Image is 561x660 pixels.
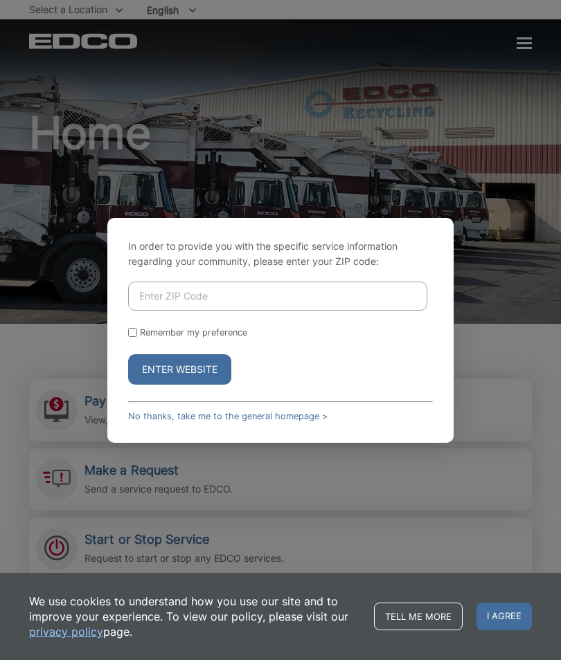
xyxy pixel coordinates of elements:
[29,594,360,639] p: We use cookies to understand how you use our site and to improve your experience. To view our pol...
[128,411,328,421] a: No thanks, take me to the general homepage >
[477,603,532,630] span: I agree
[374,603,463,630] a: Tell me more
[128,239,433,269] p: In order to provide you with the specific service information regarding your community, please en...
[29,624,103,639] a: privacy policy
[140,327,247,338] label: Remember my preference
[128,354,231,385] button: Enter Website
[128,282,427,311] input: Enter ZIP Code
